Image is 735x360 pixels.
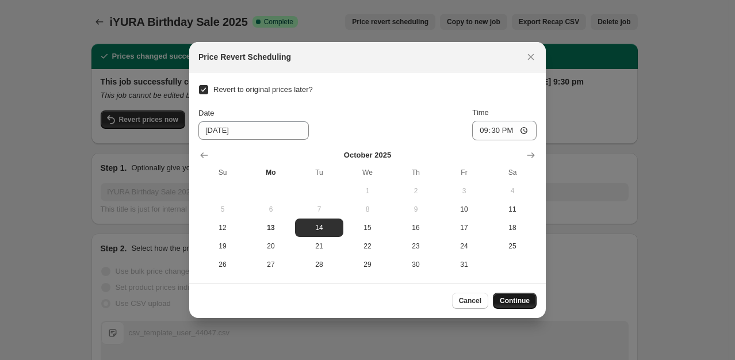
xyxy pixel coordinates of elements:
[247,219,295,237] button: Today Monday October 13 2025
[348,242,387,251] span: 22
[452,293,488,309] button: Cancel
[392,219,440,237] button: Thursday October 16 2025
[343,163,392,182] th: Wednesday
[300,205,339,214] span: 7
[488,237,537,255] button: Saturday October 25 2025
[493,168,532,177] span: Sa
[392,182,440,200] button: Thursday October 2 2025
[523,49,539,65] button: Close
[396,168,435,177] span: Th
[343,255,392,274] button: Wednesday October 29 2025
[203,223,242,232] span: 12
[348,186,387,196] span: 1
[445,260,484,269] span: 31
[198,237,247,255] button: Sunday October 19 2025
[445,186,484,196] span: 3
[523,147,539,163] button: Show next month, November 2025
[295,255,343,274] button: Tuesday October 28 2025
[440,182,488,200] button: Friday October 3 2025
[396,186,435,196] span: 2
[203,242,242,251] span: 19
[440,255,488,274] button: Friday October 31 2025
[392,200,440,219] button: Thursday October 9 2025
[493,205,532,214] span: 11
[440,163,488,182] th: Friday
[295,163,343,182] th: Tuesday
[493,242,532,251] span: 25
[396,205,435,214] span: 9
[295,237,343,255] button: Tuesday October 21 2025
[392,163,440,182] th: Thursday
[198,163,247,182] th: Sunday
[348,260,387,269] span: 29
[493,223,532,232] span: 18
[198,200,247,219] button: Sunday October 5 2025
[493,293,537,309] button: Continue
[300,260,339,269] span: 28
[251,242,290,251] span: 20
[343,182,392,200] button: Wednesday October 1 2025
[348,168,387,177] span: We
[198,219,247,237] button: Sunday October 12 2025
[488,219,537,237] button: Saturday October 18 2025
[251,205,290,214] span: 6
[295,200,343,219] button: Tuesday October 7 2025
[203,260,242,269] span: 26
[493,186,532,196] span: 4
[472,108,488,117] span: Time
[488,163,537,182] th: Saturday
[213,85,313,94] span: Revert to original prices later?
[198,255,247,274] button: Sunday October 26 2025
[300,242,339,251] span: 21
[440,200,488,219] button: Friday October 10 2025
[445,168,484,177] span: Fr
[348,205,387,214] span: 8
[198,109,214,117] span: Date
[251,223,290,232] span: 13
[247,200,295,219] button: Monday October 6 2025
[198,51,291,63] h2: Price Revert Scheduling
[196,147,212,163] button: Show previous month, September 2025
[396,223,435,232] span: 16
[198,121,309,140] input: 10/13/2025
[472,121,537,140] input: 12:00
[300,168,339,177] span: Tu
[392,255,440,274] button: Thursday October 30 2025
[247,237,295,255] button: Monday October 20 2025
[445,242,484,251] span: 24
[445,223,484,232] span: 17
[500,296,530,305] span: Continue
[247,255,295,274] button: Monday October 27 2025
[440,237,488,255] button: Friday October 24 2025
[396,260,435,269] span: 30
[203,205,242,214] span: 5
[300,223,339,232] span: 14
[488,182,537,200] button: Saturday October 4 2025
[348,223,387,232] span: 15
[488,200,537,219] button: Saturday October 11 2025
[343,237,392,255] button: Wednesday October 22 2025
[396,242,435,251] span: 23
[251,260,290,269] span: 27
[440,219,488,237] button: Friday October 17 2025
[295,219,343,237] button: Tuesday October 14 2025
[343,219,392,237] button: Wednesday October 15 2025
[392,237,440,255] button: Thursday October 23 2025
[343,200,392,219] button: Wednesday October 8 2025
[445,205,484,214] span: 10
[459,296,481,305] span: Cancel
[251,168,290,177] span: Mo
[203,168,242,177] span: Su
[247,163,295,182] th: Monday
